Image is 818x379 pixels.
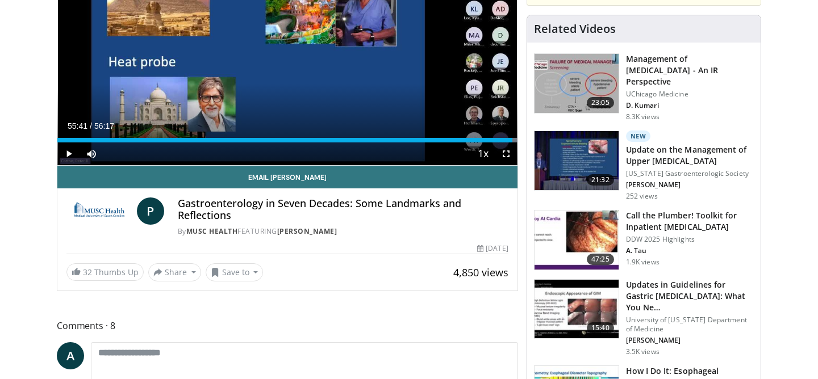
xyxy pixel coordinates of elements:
[66,197,132,225] img: MUSC Health
[477,243,508,254] div: [DATE]
[148,263,201,281] button: Share
[626,144,754,167] h3: Update on the Management of Upper [MEDICAL_DATA]
[57,166,517,188] a: Email [PERSON_NAME]
[626,347,660,356] p: 3.5K views
[535,54,619,113] img: f07a691c-eec3-405b-bc7b-19fe7e1d3130.150x105_q85_crop-smart_upscale.jpg
[137,197,164,225] a: P
[206,263,264,281] button: Save to
[626,180,754,189] p: [PERSON_NAME]
[626,192,658,201] p: 252 views
[534,210,754,270] a: 47:25 Call the Plumber! Toolkit for Inpatient [MEDICAL_DATA] DDW 2025 Highlights A. Tau 1.9K views
[90,121,92,130] span: /
[68,121,87,130] span: 55:41
[472,142,495,165] button: Playback Rate
[57,342,84,369] a: A
[534,130,754,201] a: 21:32 New Update on the Management of Upper [MEDICAL_DATA] [US_STATE] Gastroenterologic Society [...
[534,279,754,356] a: 15:40 Updates in Guidelines for Gastric [MEDICAL_DATA]: What You Ne… University of [US_STATE] Dep...
[495,142,517,165] button: Fullscreen
[626,112,660,121] p: 8.3K views
[626,169,754,178] p: [US_STATE] Gastroenterologic Society
[626,90,754,99] p: UChicago Medicine
[178,226,508,237] div: By FEATURING
[587,174,614,186] span: 21:32
[626,336,754,345] p: [PERSON_NAME]
[66,263,144,281] a: 32 Thumbs Up
[57,142,80,165] button: Play
[186,226,238,236] a: MUSC Health
[534,53,754,121] a: 23:05 Management of [MEDICAL_DATA] - An IR Perspective UChicago Medicine D. Kumari 8.3K views
[80,142,103,165] button: Mute
[587,322,614,334] span: 15:40
[57,138,517,142] div: Progress Bar
[626,130,651,142] p: New
[626,235,754,244] p: DDW 2025 Highlights
[178,197,508,222] h4: Gastroenterology in Seven Decades: Some Landmarks and Reflections
[535,280,619,339] img: 2dd4ebe8-fbe5-4939-bd65-428d89c6b464.150x105_q85_crop-smart_upscale.jpg
[277,226,337,236] a: [PERSON_NAME]
[626,279,754,313] h3: Updates in Guidelines for Gastric [MEDICAL_DATA]: What You Ne…
[94,121,114,130] span: 56:17
[453,266,508,279] span: 4,850 views
[626,246,754,255] p: A. Tau
[626,210,754,233] h3: Call the Plumber! Toolkit for Inpatient [MEDICAL_DATA]
[626,101,754,110] p: D. Kumari
[534,22,616,36] h4: Related Videos
[626,315,754,334] p: University of [US_STATE] Department of Medicine
[83,267,92,277] span: 32
[57,318,518,333] span: Comments 8
[535,210,619,269] img: 5536a9e8-eb9a-4f20-9b0c-6829e1cdf3c2.150x105_q85_crop-smart_upscale.jpg
[587,254,614,265] span: 47:25
[535,131,619,190] img: 3890c88d-892c-42d2-832f-e7e97257bde5.150x105_q85_crop-smart_upscale.jpg
[587,97,614,108] span: 23:05
[626,53,754,87] h3: Management of [MEDICAL_DATA] - An IR Perspective
[626,258,660,267] p: 1.9K views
